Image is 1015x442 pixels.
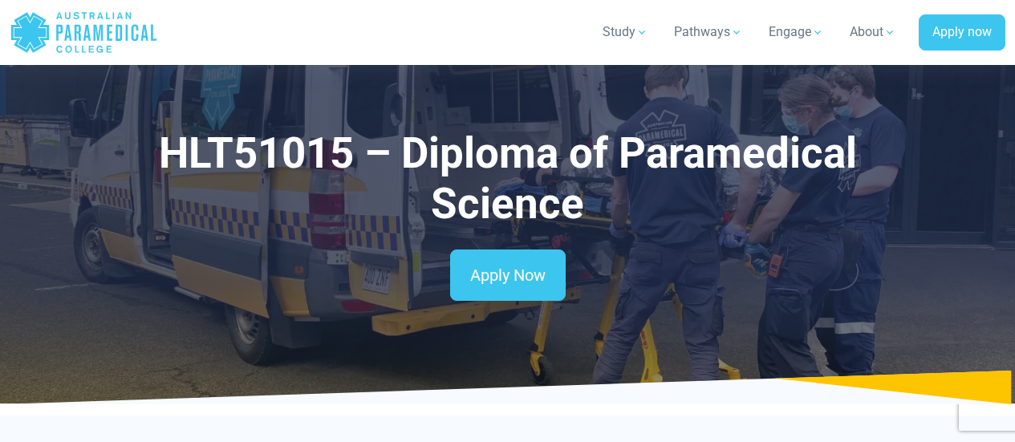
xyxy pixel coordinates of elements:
a: Apply Now [450,249,566,301]
a: Australian Paramedical College [10,6,158,59]
a: Engage [759,10,834,55]
a: Pathways [664,10,753,55]
a: About [840,10,906,55]
h1: HLT51015 – Diploma of Paramedical Science [84,128,931,230]
a: Apply now [919,14,1005,51]
a: Study [593,10,658,55]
